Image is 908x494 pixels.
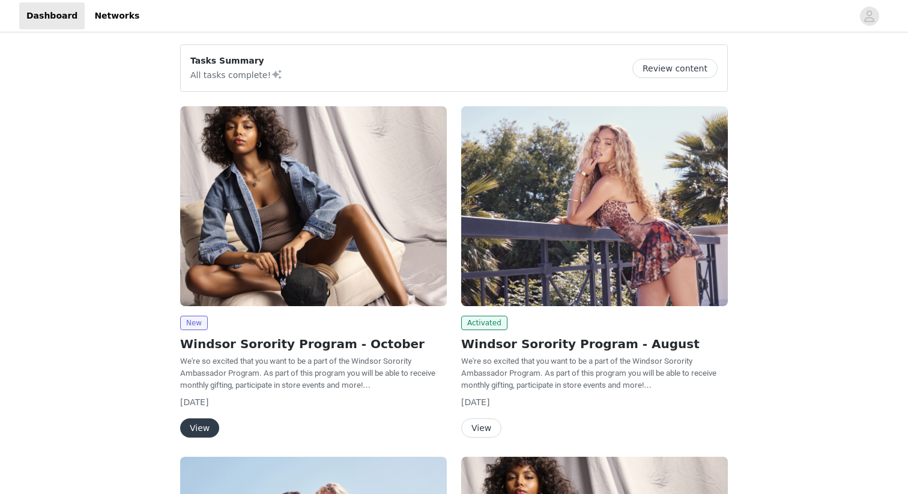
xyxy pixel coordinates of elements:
span: Activated [461,316,507,330]
span: We're so excited that you want to be a part of the Windsor Sorority Ambassador Program. As part o... [461,357,716,390]
div: avatar [864,7,875,26]
p: Tasks Summary [190,55,283,67]
img: Windsor [461,106,728,306]
a: View [180,424,219,433]
h2: Windsor Sorority Program - October [180,335,447,353]
a: Dashboard [19,2,85,29]
button: Review content [632,59,718,78]
span: [DATE] [180,397,208,407]
span: [DATE] [461,397,489,407]
h2: Windsor Sorority Program - August [461,335,728,353]
span: New [180,316,208,330]
img: Windsor [180,106,447,306]
p: All tasks complete! [190,67,283,82]
button: View [180,418,219,438]
span: We're so excited that you want to be a part of the Windsor Sorority Ambassador Program. As part o... [180,357,435,390]
a: View [461,424,501,433]
a: Networks [87,2,147,29]
button: View [461,418,501,438]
